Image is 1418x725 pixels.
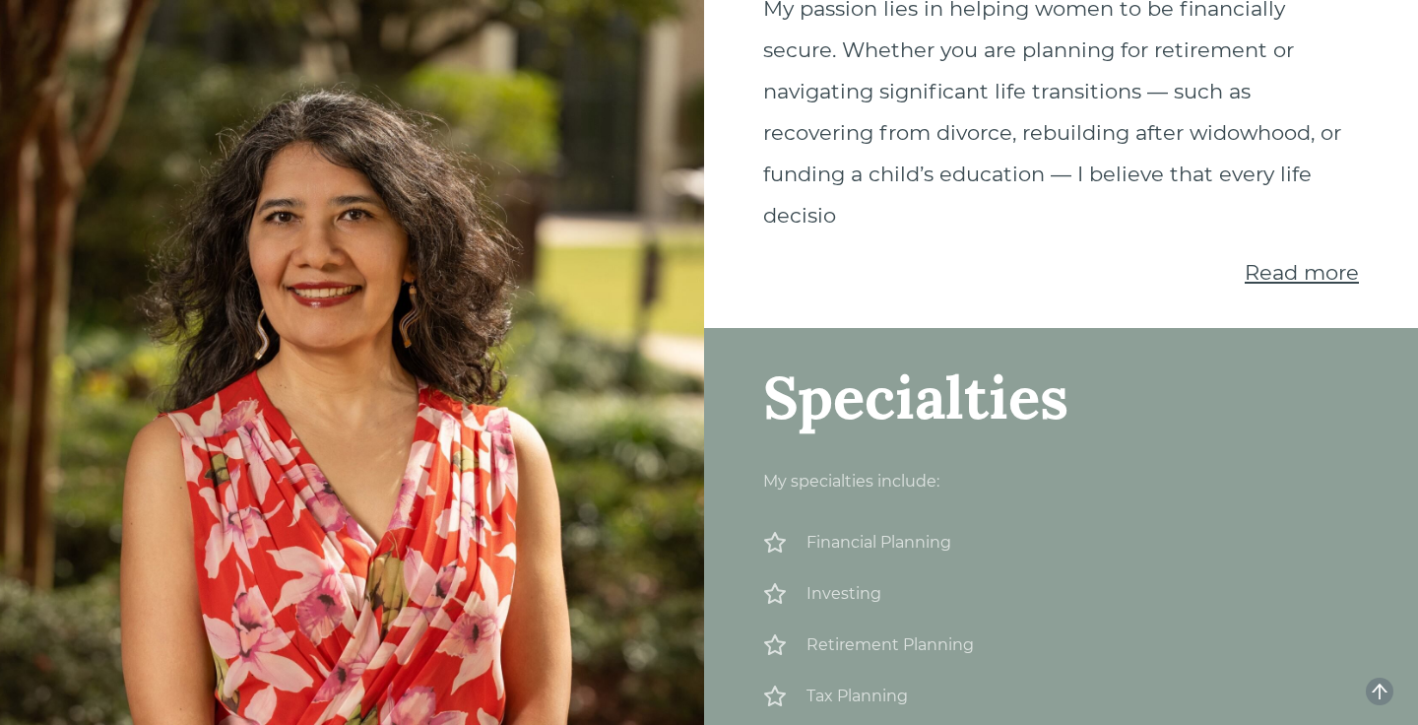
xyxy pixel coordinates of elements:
span: Read more [1245,260,1359,285]
div: Tax Planning [763,681,1359,712]
div: Specialties [763,367,1359,427]
div: Retirement Planning [763,629,1359,661]
div: Investing [763,578,1359,610]
span: arrow-up [1370,682,1389,701]
button: arrow-up [1366,678,1393,705]
div: Financial Planning [763,527,1359,559]
div: My specialties include: [763,466,1359,497]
